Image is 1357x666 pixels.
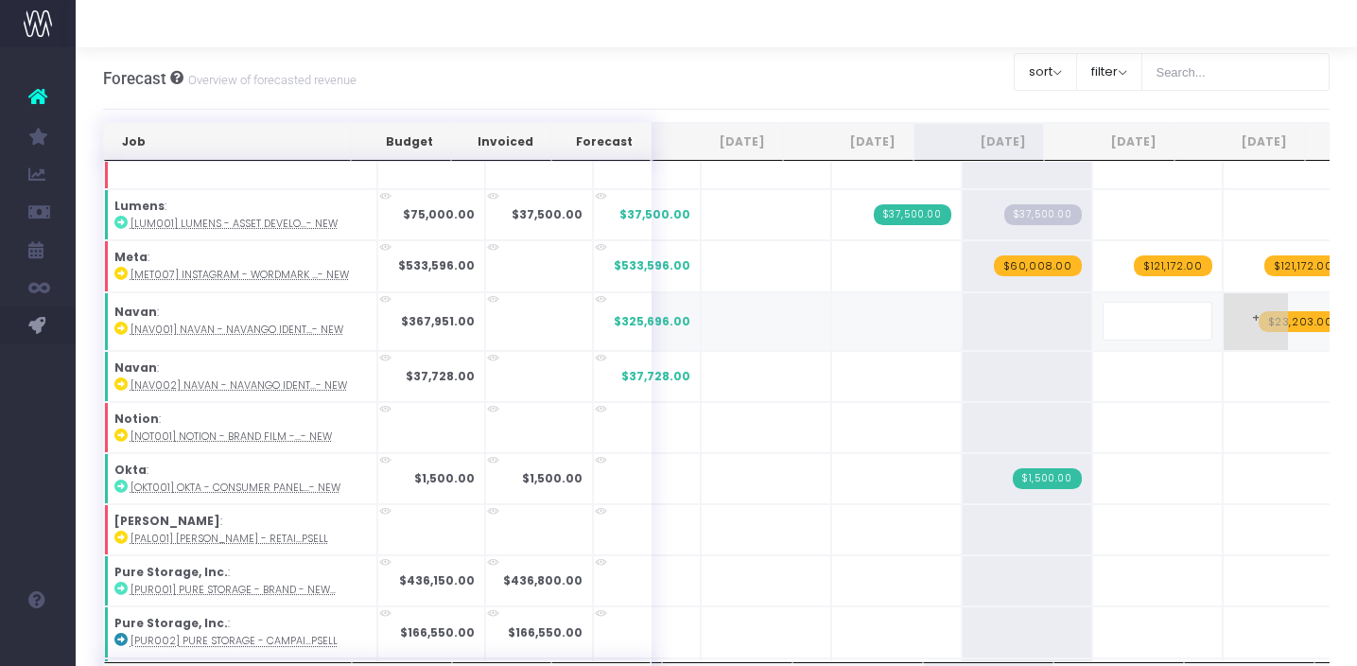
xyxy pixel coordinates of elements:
[1004,204,1082,225] span: Streamtime Draft Invoice: null – [LUM001] Lumens - Asset Development - New
[104,555,377,606] td: :
[1264,255,1343,276] span: wayahead Revenue Forecast Item
[130,532,328,546] abbr: [PAL001] Palmer Luckey - Retainer - Brand - Upsell
[619,206,690,223] span: $37,500.00
[130,217,338,231] abbr: [LUM001] Lumens - Asset Development - Campaign - New
[522,470,583,486] strong: $1,500.00
[130,634,338,648] abbr: [PUR002] Pure Storage - Campaign - Upsell
[130,481,340,495] abbr: [OKT001] Okta - Consumer Panel - Brand - New
[1076,53,1142,91] button: filter
[130,583,336,597] abbr: [PUR001] Pure Storage - Brand - New
[114,359,157,376] strong: Navan
[130,429,332,444] abbr: [NOT001] Notion - Brand Film - Brand - New
[114,304,157,320] strong: Navan
[114,411,159,427] strong: Notion
[130,323,343,337] abbr: [NAV001] Navan - NavanGo Identity - Brand - New
[114,249,148,265] strong: Meta
[503,572,583,588] strong: $436,800.00
[130,378,347,393] abbr: [NAV002] Navan - NavanGo Identity - Digital - New
[403,206,475,222] strong: $75,000.00
[351,123,451,161] th: Budget
[414,470,475,486] strong: $1,500.00
[114,513,220,529] strong: [PERSON_NAME]
[398,257,475,273] strong: $533,596.00
[104,240,377,291] td: :
[1013,468,1081,489] span: Streamtime Invoice: 921 – [OKT001] Okta - Consumer Panel - Brand - New
[114,462,147,478] strong: Okta
[874,204,951,225] span: Streamtime Invoice: 912 – [LUM001] Lumens - Asset Development - New
[512,206,583,222] strong: $37,500.00
[621,368,690,385] span: $37,728.00
[104,123,351,161] th: Job: activate to sort column ascending
[783,123,913,161] th: Aug 25: activate to sort column ascending
[1259,311,1343,332] span: wayahead Revenue Forecast Item
[104,351,377,402] td: :
[614,257,690,274] span: $533,596.00
[104,292,377,351] td: :
[104,606,377,657] td: :
[551,123,651,161] th: Forecast
[130,268,349,282] abbr: [MET007] Instagram - Wordmark Update - Brand - New
[399,572,475,588] strong: $436,150.00
[183,69,357,88] small: Overview of forecasted revenue
[1014,53,1077,91] button: sort
[114,615,228,631] strong: Pure Storage, Inc.
[104,189,377,240] td: :
[1134,255,1212,276] span: wayahead Revenue Forecast Item
[103,69,166,88] span: Forecast
[114,564,228,580] strong: Pure Storage, Inc.
[913,123,1044,161] th: Sep 25: activate to sort column ascending
[614,313,690,330] span: $325,696.00
[104,504,377,555] td: :
[1224,293,1288,350] span: +
[104,402,377,453] td: :
[652,123,783,161] th: Jul 25: activate to sort column ascending
[451,123,551,161] th: Invoiced
[401,313,475,329] strong: $367,951.00
[114,198,165,214] strong: Lumens
[406,368,475,384] strong: $37,728.00
[1044,123,1174,161] th: Oct 25: activate to sort column ascending
[994,255,1082,276] span: wayahead Revenue Forecast Item
[24,628,52,657] img: images/default_profile_image.png
[508,624,583,640] strong: $166,550.00
[1174,123,1305,161] th: Nov 25: activate to sort column ascending
[1141,53,1331,91] input: Search...
[104,453,377,504] td: :
[400,624,475,640] strong: $166,550.00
